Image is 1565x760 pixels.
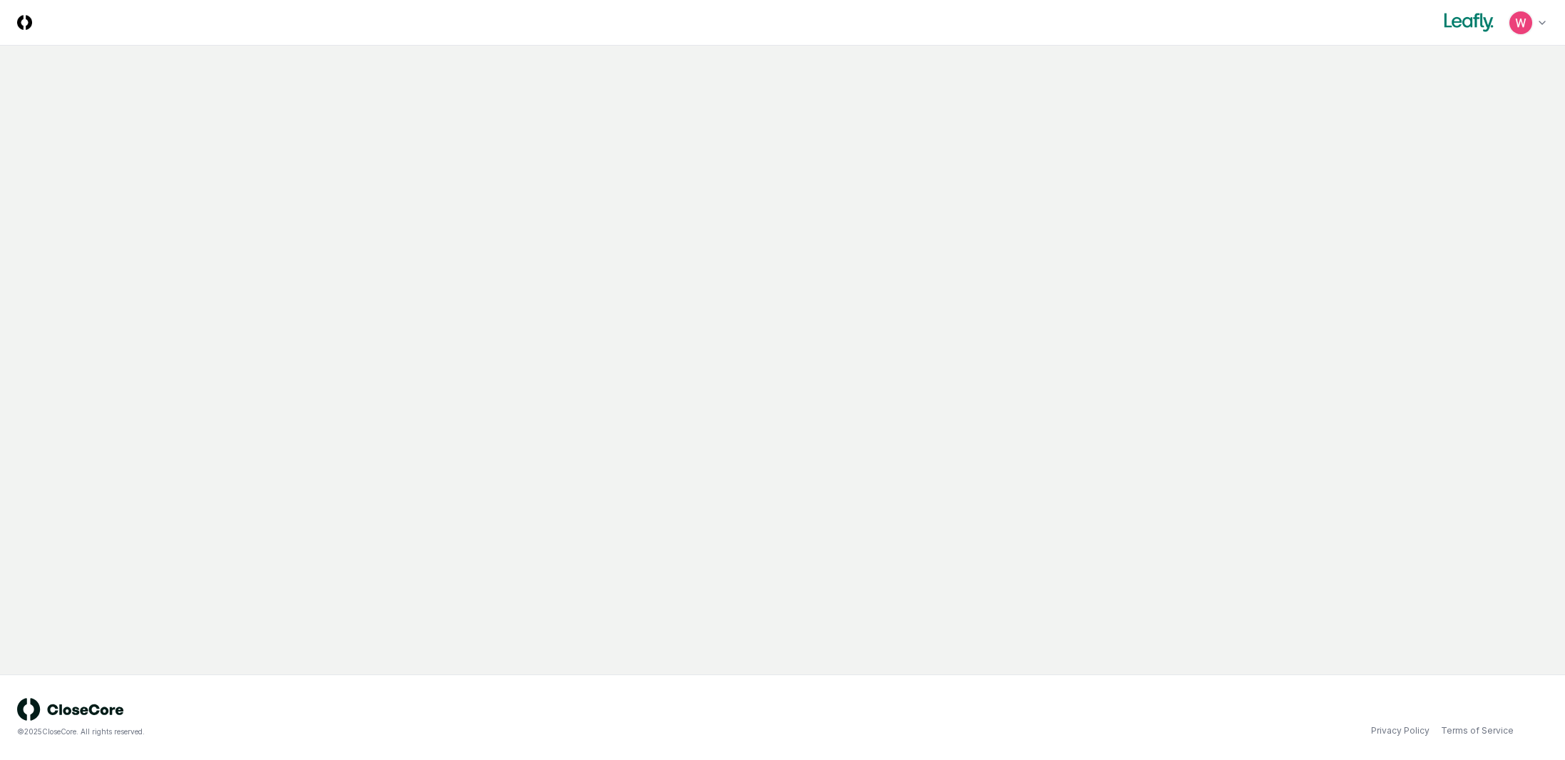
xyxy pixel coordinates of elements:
[1509,11,1532,34] img: ACg8ocIceHSWyQfagGvDoxhDyw_3B2kX-HJcUhl_gb0t8GGG-Ydwuw=s96-c
[17,15,32,30] img: Logo
[17,698,124,721] img: logo
[1441,724,1514,737] a: Terms of Service
[1441,11,1497,34] img: Leafly logo
[17,726,783,737] div: © 2025 CloseCore. All rights reserved.
[1371,724,1430,737] a: Privacy Policy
